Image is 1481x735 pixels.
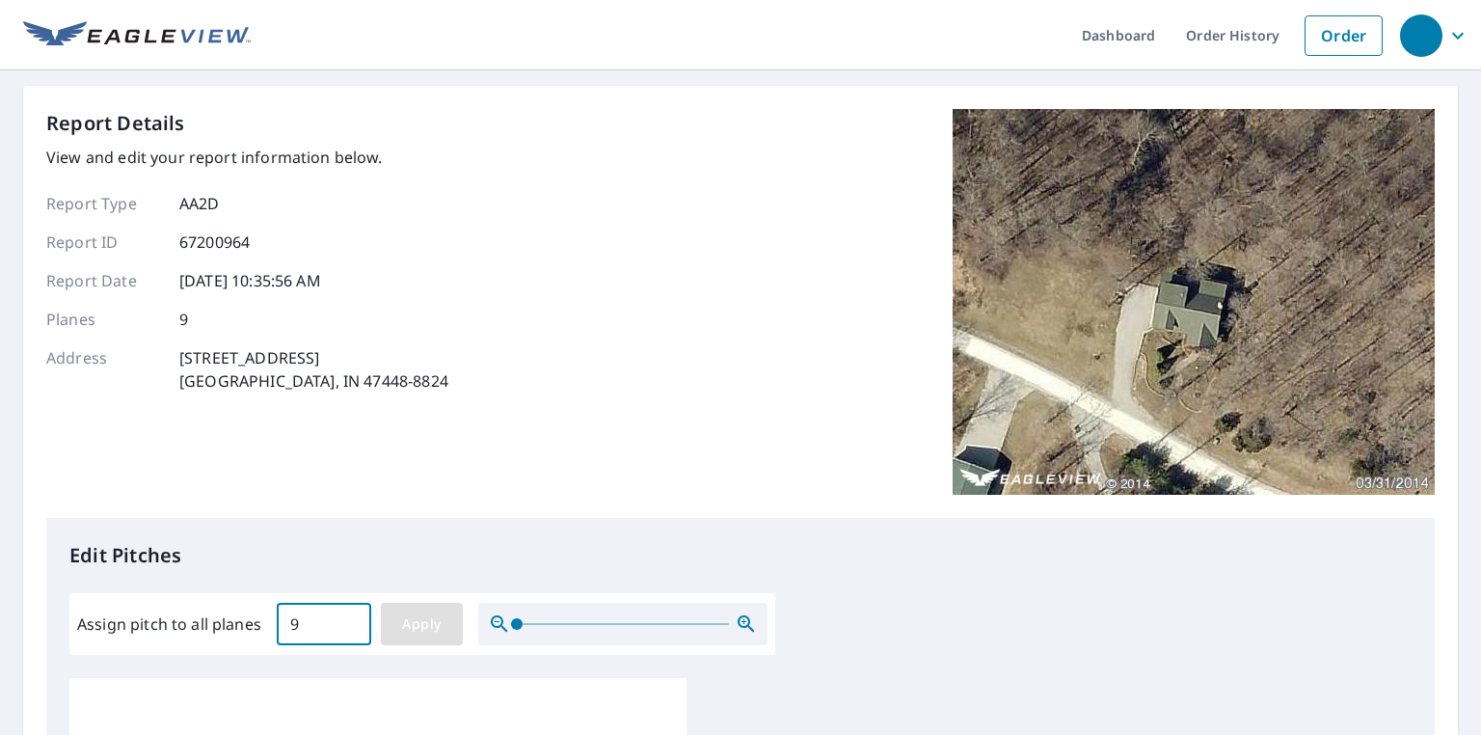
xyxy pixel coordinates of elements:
[179,231,250,254] p: 67200964
[277,597,371,651] input: 00.0
[381,603,463,645] button: Apply
[23,21,251,50] img: EV Logo
[1305,15,1383,56] a: Order
[69,541,1412,570] p: Edit Pitches
[46,231,162,254] p: Report ID
[396,612,447,637] span: Apply
[77,612,261,636] label: Assign pitch to all planes
[179,308,188,331] p: 9
[46,192,162,215] p: Report Type
[46,146,448,169] p: View and edit your report information below.
[179,346,448,393] p: [STREET_ADDRESS] [GEOGRAPHIC_DATA], IN 47448-8824
[179,269,321,292] p: [DATE] 10:35:56 AM
[46,109,185,138] p: Report Details
[953,109,1435,495] img: Top image
[179,192,220,215] p: AA2D
[46,308,162,331] p: Planes
[46,346,162,393] p: Address
[46,269,162,292] p: Report Date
